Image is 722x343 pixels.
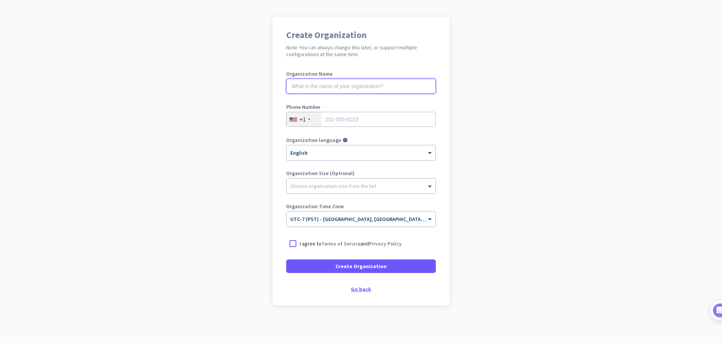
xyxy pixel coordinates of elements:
[286,112,436,127] input: 201-555-0123
[286,44,436,58] h2: Note: You can always change this later, or support multiple configurations at the same time
[300,240,402,247] p: I agree to and
[299,116,306,123] div: +1
[286,287,436,292] div: Go back
[286,71,436,76] label: Organization Name
[286,204,436,209] label: Organization Time Zone
[286,30,436,40] h1: Create Organization
[286,259,436,273] button: Create Organization
[369,240,402,247] a: Privacy Policy
[286,171,436,176] label: Organization Size (Optional)
[343,137,348,143] i: help
[322,240,361,247] a: Terms of Service
[286,137,341,143] label: Organization language
[286,79,436,94] input: What is the name of your organization?
[335,262,387,270] span: Create Organization
[286,104,436,110] label: Phone Number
